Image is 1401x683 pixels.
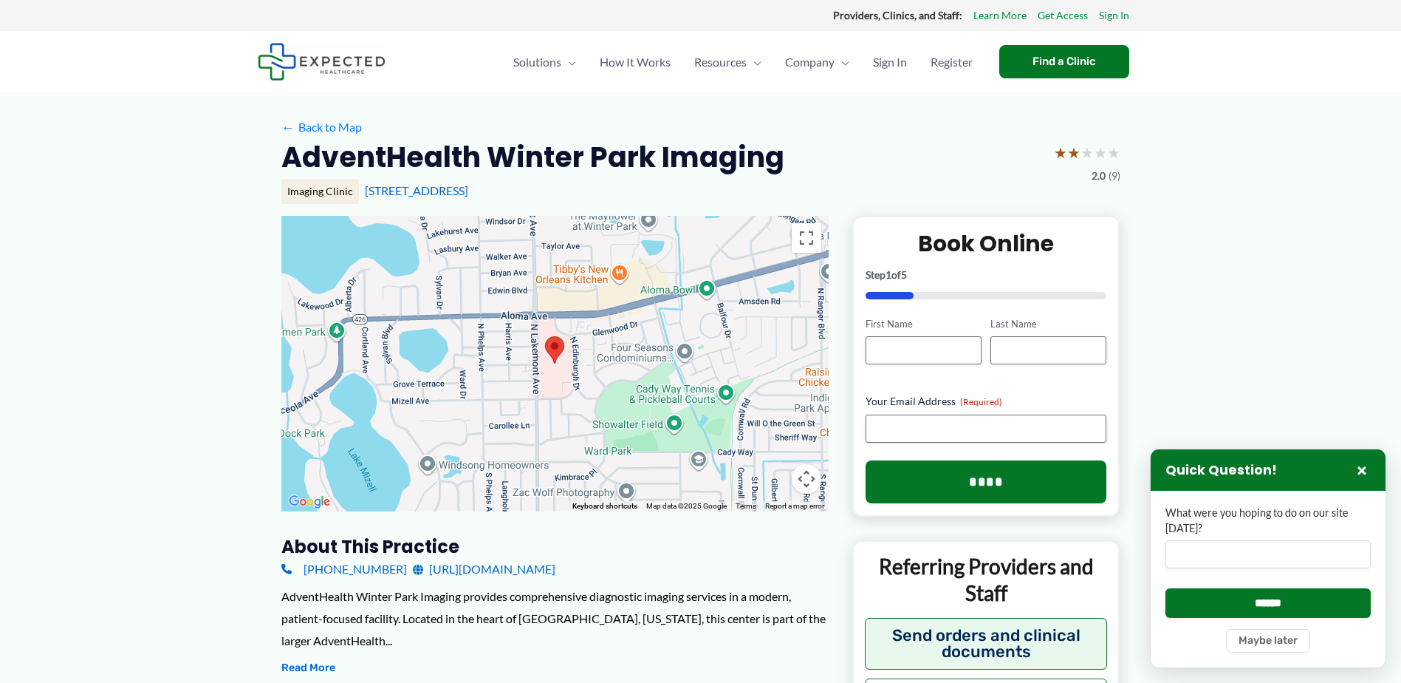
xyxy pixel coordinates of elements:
span: Menu Toggle [835,36,849,88]
button: Maybe later [1226,629,1310,653]
span: Sign In [873,36,907,88]
span: Map data ©2025 Google [646,502,727,510]
a: Open this area in Google Maps (opens a new window) [285,492,334,512]
span: Company [785,36,835,88]
h3: Quick Question! [1165,462,1277,479]
h3: About this practice [281,535,829,558]
a: CompanyMenu Toggle [773,36,861,88]
span: Menu Toggle [747,36,761,88]
span: ★ [1054,139,1067,166]
a: How It Works [588,36,682,88]
a: [URL][DOMAIN_NAME] [413,558,555,580]
span: ★ [1067,139,1080,166]
button: Keyboard shortcuts [572,501,637,512]
a: Sign In [1099,6,1129,25]
span: 2.0 [1092,166,1106,186]
span: ★ [1094,139,1107,166]
button: Send orders and clinical documents [865,618,1108,670]
button: Toggle fullscreen view [792,223,821,253]
img: Expected Healthcare Logo - side, dark font, small [258,43,386,81]
a: Terms (opens in new tab) [736,502,756,510]
h2: Book Online [866,229,1107,258]
a: SolutionsMenu Toggle [501,36,588,88]
a: Find a Clinic [999,45,1129,78]
span: 1 [886,268,891,281]
a: Sign In [861,36,919,88]
button: Close [1353,461,1371,479]
a: [STREET_ADDRESS] [365,183,468,197]
a: Register [919,36,984,88]
span: (9) [1109,166,1120,186]
a: Report a map error [765,502,824,510]
label: Your Email Address [866,394,1107,409]
span: ★ [1080,139,1094,166]
button: Read More [281,659,335,677]
label: First Name [866,317,982,331]
span: ★ [1107,139,1120,166]
button: Map camera controls [792,464,821,494]
span: 5 [901,268,907,281]
nav: Primary Site Navigation [501,36,984,88]
a: ←Back to Map [281,116,362,138]
div: Imaging Clinic [281,179,359,204]
a: [PHONE_NUMBER] [281,558,407,580]
span: Register [931,36,973,88]
span: (Required) [960,396,1002,407]
span: ← [281,120,295,134]
h2: AdventHealth Winter Park Imaging [281,139,784,175]
label: What were you hoping to do on our site [DATE]? [1165,506,1371,536]
div: AdventHealth Winter Park Imaging provides comprehensive diagnostic imaging services in a modern, ... [281,585,829,651]
strong: Providers, Clinics, and Staff: [833,9,962,21]
span: Resources [694,36,747,88]
img: Google [285,492,334,512]
p: Step of [866,270,1107,280]
a: Get Access [1038,6,1088,25]
a: ResourcesMenu Toggle [682,36,773,88]
label: Last Name [990,317,1106,331]
a: Learn More [973,6,1027,25]
span: Solutions [513,36,561,88]
span: How It Works [600,36,671,88]
span: Menu Toggle [561,36,576,88]
p: Referring Providers and Staff [865,553,1108,607]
